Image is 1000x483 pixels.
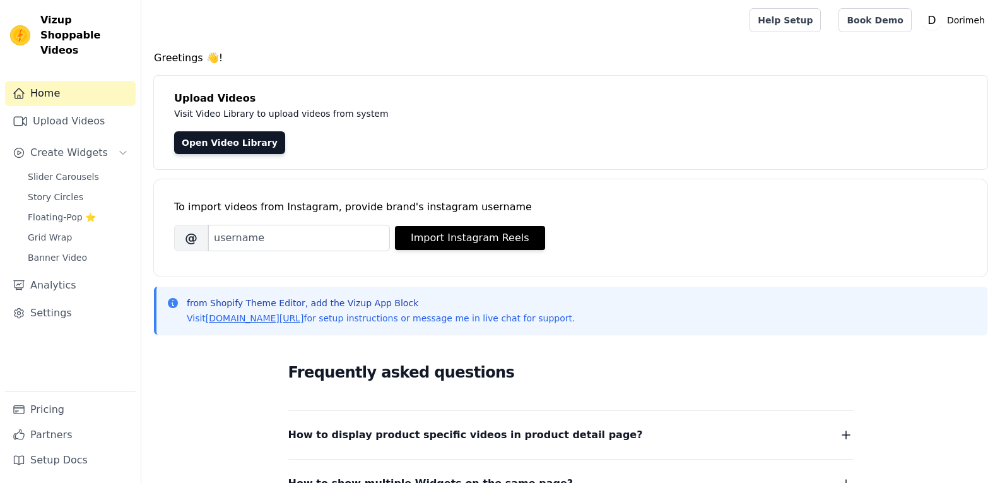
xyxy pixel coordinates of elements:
[288,426,854,444] button: How to display product specific videos in product detail page?
[174,225,208,251] span: @
[20,208,136,226] a: Floating-Pop ⭐
[28,191,83,203] span: Story Circles
[28,211,96,224] span: Floating-Pop ⭐
[174,200,967,215] div: To import videos from Instagram, provide brand's instagram username
[206,313,304,323] a: [DOMAIN_NAME][URL]
[922,9,990,32] button: D Dorimeh
[927,14,936,27] text: D
[288,426,643,444] span: How to display product specific videos in product detail page?
[5,301,136,326] a: Settings
[30,145,108,160] span: Create Widgets
[208,225,390,251] input: username
[942,9,990,32] p: Dorimeh
[40,13,131,58] span: Vizup Shoppable Videos
[28,170,99,183] span: Slider Carousels
[5,448,136,473] a: Setup Docs
[288,360,854,385] h2: Frequently asked questions
[20,188,136,206] a: Story Circles
[187,312,575,325] p: Visit for setup instructions or message me in live chat for support.
[5,81,136,106] a: Home
[28,231,72,244] span: Grid Wrap
[154,51,987,66] h4: Greetings 👋!
[5,422,136,448] a: Partners
[174,106,739,121] p: Visit Video Library to upload videos from system
[838,8,911,32] a: Book Demo
[750,8,821,32] a: Help Setup
[20,249,136,266] a: Banner Video
[5,140,136,165] button: Create Widgets
[5,273,136,298] a: Analytics
[174,91,967,106] h4: Upload Videos
[5,109,136,134] a: Upload Videos
[20,229,136,246] a: Grid Wrap
[5,397,136,422] a: Pricing
[20,168,136,186] a: Slider Carousels
[174,131,285,154] a: Open Video Library
[10,25,30,45] img: Vizup
[187,297,575,309] p: from Shopify Theme Editor, add the Vizup App Block
[28,251,87,264] span: Banner Video
[395,226,545,250] button: Import Instagram Reels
